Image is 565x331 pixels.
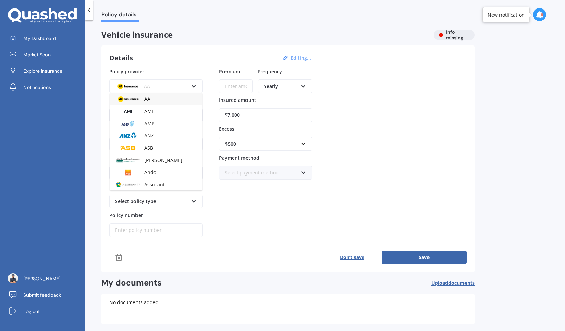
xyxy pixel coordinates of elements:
[115,155,141,165] img: AIOI.png
[115,198,188,205] div: Select policy type
[101,294,475,324] div: No documents added
[23,292,61,298] span: Submit feedback
[115,143,141,153] img: ASB.png
[144,108,153,114] span: AMI
[219,108,312,122] input: Enter amount
[115,119,141,128] img: AMP.webp
[219,154,259,161] span: Payment method
[5,288,85,302] a: Submit feedback
[101,30,428,40] span: Vehicle insurance
[219,126,234,132] span: Excess
[448,280,475,286] span: documents
[5,64,85,78] a: Explore insurance
[109,183,135,189] span: Policy type
[5,80,85,94] a: Notifications
[264,82,298,90] div: Yearly
[225,169,298,177] div: Select payment method
[8,273,18,283] img: ACg8ocL4YAAggajRTJYEsmsYlgUfGKgePOhv2RHHD94a4nIsCyuFoJYblw=s96-c
[115,82,188,90] div: AA
[144,120,154,127] span: AMP
[23,68,62,74] span: Explore insurance
[101,11,139,20] span: Policy details
[23,51,51,58] span: Market Scan
[144,96,150,102] span: AA
[109,68,144,74] span: Policy provider
[109,212,143,218] span: Policy number
[115,94,141,104] img: AA.webp
[23,84,51,91] span: Notifications
[109,137,203,151] input: Enter plate number
[431,280,475,286] span: Upload
[258,68,282,74] span: Frequency
[219,79,253,93] input: Enter amount
[115,168,141,177] img: Ando.png
[382,251,467,264] button: Save
[23,275,60,282] span: [PERSON_NAME]
[488,11,525,18] div: New notification
[115,107,141,116] img: AMI-text-1.webp
[109,126,141,132] span: Plate number
[5,48,85,61] a: Market Scan
[431,278,475,288] button: Uploaddocuments
[109,97,141,103] span: Renewal date
[5,32,85,45] a: My Dashboard
[115,180,141,189] img: Assurant.png
[115,131,141,141] img: ANZ.png
[5,272,85,286] a: [PERSON_NAME]
[144,132,154,139] span: ANZ
[115,81,140,91] img: AA.webp
[109,54,133,62] h3: Details
[144,169,156,176] span: Ando
[109,166,203,180] input: Enter address
[109,154,147,161] span: Insured address
[144,181,165,188] span: Assurant
[109,223,203,237] input: Enter policy number
[144,157,182,163] span: [PERSON_NAME]
[219,97,256,103] span: Insured amount
[219,68,240,74] span: Premium
[23,308,40,315] span: Log out
[144,145,153,151] span: ASB
[225,140,298,148] div: $500
[5,305,85,318] a: Log out
[322,251,382,264] button: Don’t save
[101,278,162,288] h2: My documents
[289,55,313,61] button: Editing...
[23,35,56,42] span: My Dashboard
